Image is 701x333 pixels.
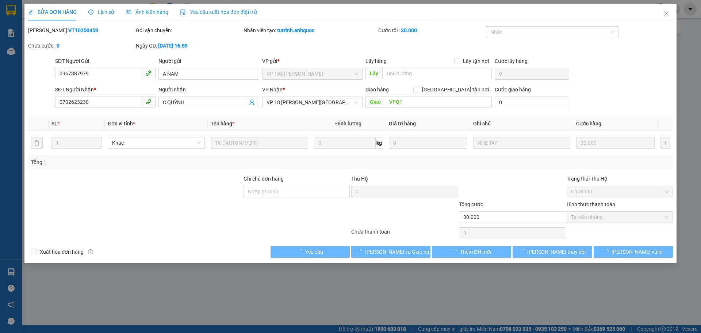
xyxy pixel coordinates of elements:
input: Ghi chú đơn hàng [244,186,350,197]
span: clock-circle [88,10,93,15]
input: 0 [576,137,655,149]
span: Giao hàng [365,87,389,92]
span: picture [126,10,131,15]
span: Yêu cầu xuất hóa đơn điện tử [180,9,257,15]
span: kg [376,137,383,149]
span: Lịch sử [88,9,114,15]
div: SĐT Người Gửi [55,57,156,65]
input: 0 [389,137,467,149]
label: Ghi chú đơn hàng [244,176,284,182]
span: Định lượng [336,121,361,126]
span: Lấy [365,68,382,79]
span: loading [452,249,460,254]
span: edit [28,10,33,15]
span: Yêu cầu [305,248,323,256]
b: VT10250459 [68,27,98,33]
div: Trạng thái Thu Hộ [567,175,673,183]
span: Tại văn phòng [571,212,669,223]
span: phone [145,70,151,76]
input: Cước lấy hàng [495,68,569,80]
img: icon [180,10,186,15]
input: Dọc đường [385,96,492,108]
span: user-add [249,99,255,105]
b: 0 [57,43,60,49]
button: Close [656,4,677,24]
span: VP Nhận [262,87,283,92]
div: Ngày GD: [136,42,242,50]
span: phone [145,99,151,105]
input: Dọc đường [382,68,492,79]
button: [PERSON_NAME] và Giao hàng [351,246,430,258]
button: Yêu cầu [271,246,350,258]
div: Chưa cước : [28,42,134,50]
input: Ghi Chú [473,137,570,149]
input: VD: Bàn, Ghế [211,137,308,149]
div: Người nhận [158,86,259,94]
span: Chưa thu [571,186,669,197]
span: Lấy hàng [365,58,387,64]
span: Thu Hộ [351,176,368,182]
span: Xuất hóa đơn hàng [37,248,87,256]
button: [PERSON_NAME] thay đổi [513,246,592,258]
b: tutrinh.anhquoc [277,27,314,33]
button: Thêm ĐH mới [432,246,511,258]
span: loading [297,249,305,254]
button: delete [31,137,43,149]
span: [PERSON_NAME] và In [612,248,663,256]
span: [GEOGRAPHIC_DATA] tận nơi [419,86,492,94]
span: loading [519,249,527,254]
label: Cước lấy hàng [495,58,528,64]
span: Tổng cước [459,201,483,207]
th: Ghi chú [470,117,573,131]
span: loading [357,249,365,254]
span: Thêm ĐH mới [460,248,491,256]
span: VP 108 Lê Hồng Phong - Vũng Tàu [267,68,358,79]
span: Giá trị hàng [389,121,416,126]
b: [DATE] 16:59 [158,43,188,49]
button: [PERSON_NAME] và In [594,246,673,258]
div: Tổng: 1 [31,158,271,166]
span: SL [51,121,57,126]
span: Lấy tận nơi [460,57,492,65]
input: Cước giao hàng [495,97,569,108]
span: Tên hàng [211,121,234,126]
span: [PERSON_NAME] và Giao hàng [365,248,435,256]
span: close [663,11,669,16]
div: SĐT Người Nhận [55,86,156,94]
label: Cước giao hàng [495,87,531,92]
span: SỬA ĐƠN HÀNG [28,9,77,15]
span: Giao [365,96,385,108]
div: [PERSON_NAME]: [28,26,134,34]
div: Gói vận chuyển: [136,26,242,34]
div: Chưa thanh toán [350,228,458,241]
span: info-circle [88,249,93,254]
div: Nhân viên tạo: [244,26,377,34]
span: Đơn vị tính [108,121,135,126]
span: [PERSON_NAME] thay đổi [527,248,586,256]
label: Hình thức thanh toán [567,201,615,207]
span: VP 18 Nguyễn Thái Bình - Quận 1 [267,97,358,108]
div: VP gửi [262,57,363,65]
span: Khác [112,137,200,148]
div: Cước rồi : [378,26,484,34]
b: 30.000 [401,27,417,33]
div: Người gửi [158,57,259,65]
span: Cước hàng [576,121,601,126]
span: Ảnh kiện hàng [126,9,168,15]
span: loading [604,249,612,254]
button: plus [660,137,670,149]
